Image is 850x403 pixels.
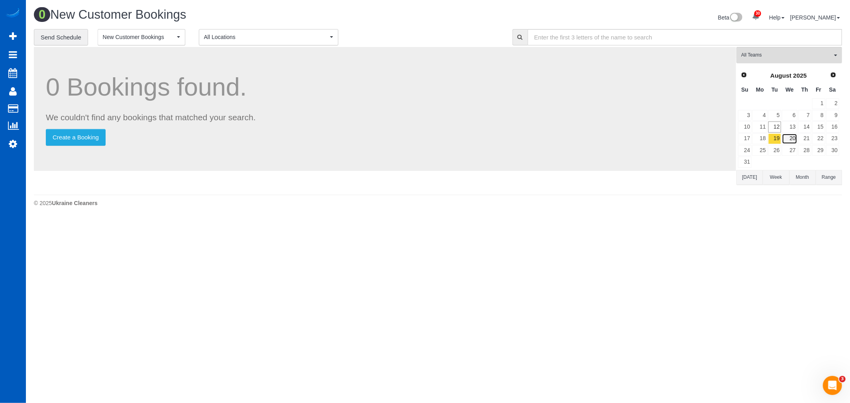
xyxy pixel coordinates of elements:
a: 3 [738,110,752,121]
a: 23 [826,133,839,144]
span: 3 [839,376,846,382]
a: 26 [768,145,781,156]
span: Friday [816,86,821,93]
a: 25 [752,145,767,156]
a: Next [828,70,839,81]
a: 16 [826,121,839,132]
button: All Teams [736,47,842,63]
input: Enter the first 3 letters of the name to search [528,29,842,45]
span: Tuesday [771,86,778,93]
button: [DATE] [736,170,763,185]
span: All Locations [204,33,328,41]
a: 11 [752,121,767,132]
span: Next [830,72,836,78]
span: Saturday [829,86,836,93]
strong: Ukraine Cleaners [52,200,97,206]
a: 10 [738,121,752,132]
span: All Teams [741,52,832,59]
img: New interface [729,13,742,23]
button: Month [789,170,816,185]
a: 15 [812,121,825,132]
a: 19 [768,133,781,144]
a: 9 [826,110,839,121]
button: Range [816,170,842,185]
a: 4 [752,110,767,121]
span: Thursday [801,86,808,93]
span: 30 [754,10,761,17]
span: August [770,72,791,79]
a: 28 [798,145,811,156]
a: 12 [768,121,781,132]
button: New Customer Bookings [98,29,185,45]
a: 17 [738,133,752,144]
a: Help [769,14,785,21]
a: Prev [738,70,750,81]
a: 2 [826,98,839,109]
a: 29 [812,145,825,156]
span: Monday [756,86,764,93]
a: 8 [812,110,825,121]
a: 30 [826,145,839,156]
span: New Customer Bookings [103,33,175,41]
a: [PERSON_NAME] [790,14,840,21]
a: 13 [782,121,797,132]
a: 31 [738,157,752,167]
span: Wednesday [785,86,794,93]
p: We couldn't find any bookings that matched your search. [46,112,724,123]
a: 1 [812,98,825,109]
a: 24 [738,145,752,156]
a: Create a Booking [46,129,106,146]
img: Automaid Logo [5,8,21,19]
button: All Locations [199,29,338,45]
span: 2025 [793,72,807,79]
div: © 2025 [34,199,842,207]
a: 21 [798,133,811,144]
a: Send Schedule [34,29,88,46]
h1: 0 Bookings found. [46,73,724,101]
a: 20 [782,133,797,144]
h1: New Customer Bookings [34,8,432,22]
ol: All Teams [736,47,842,59]
a: 22 [812,133,825,144]
a: 18 [752,133,767,144]
a: 7 [798,110,811,121]
iframe: Intercom live chat [823,376,842,395]
a: 27 [782,145,797,156]
a: 5 [768,110,781,121]
span: 0 [34,7,50,22]
a: Beta [718,14,743,21]
span: Sunday [741,86,748,93]
a: 14 [798,121,811,132]
a: 30 [748,8,764,25]
span: Prev [741,72,747,78]
button: Week [763,170,789,185]
a: 6 [782,110,797,121]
